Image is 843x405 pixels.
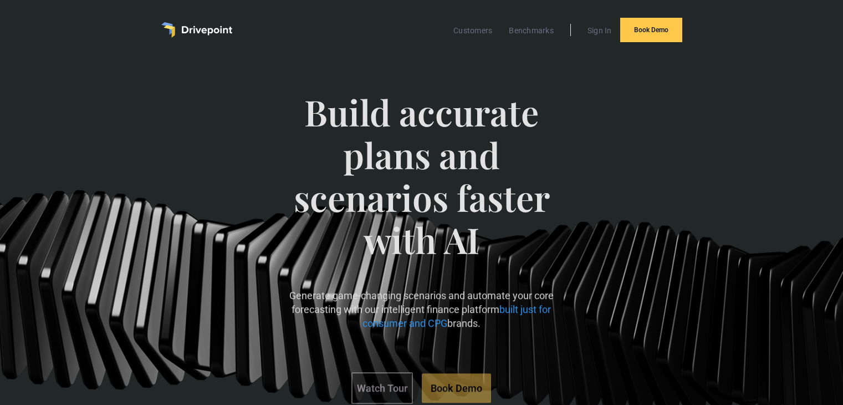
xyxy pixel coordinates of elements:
[161,22,232,38] a: home
[503,23,559,38] a: Benchmarks
[352,372,413,404] a: Watch Tour
[278,91,565,283] span: Build accurate plans and scenarios faster with AI
[582,23,617,38] a: Sign In
[278,288,565,331] p: Generate game-changing scenarios and automate your core forecasting with our intelligent finance ...
[620,18,682,42] a: Book Demo
[448,23,498,38] a: Customers
[422,373,492,403] a: Book Demo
